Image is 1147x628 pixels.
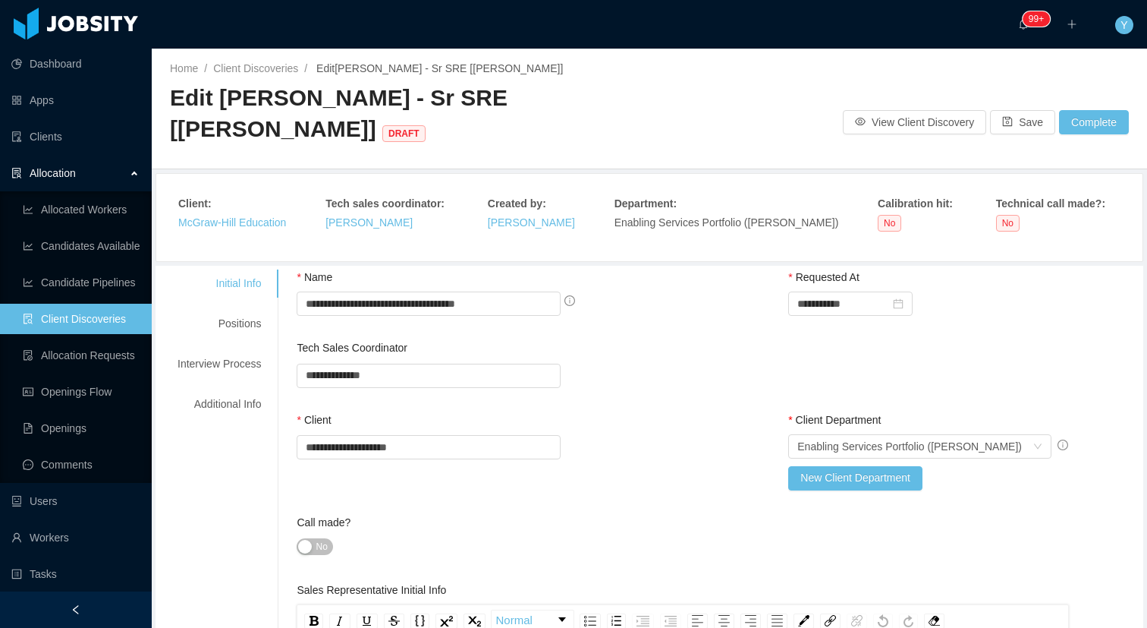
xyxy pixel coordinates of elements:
a: icon: file-textOpenings [23,413,140,443]
div: Positions [159,310,279,338]
a: icon: file-searchClient Discoveries [23,304,140,334]
div: Enabling Services Portfolio (Ed Koegler) [797,435,1022,458]
strong: Calibration hit : [878,197,953,210]
div: Initial Info [159,270,279,298]
i: icon: bell [1018,19,1029,30]
a: icon: idcardOpenings Flow [23,377,140,407]
button: Call made? [297,538,332,555]
a: icon: profileTasks [11,559,140,589]
a: Home [170,62,198,74]
strong: Tech sales coordinator : [325,197,445,210]
strong: Client : [178,197,212,210]
button: New Client Department [788,466,922,491]
span: No [878,215,901,232]
strong: Created by : [488,197,546,210]
a: Client Discoveries [213,62,298,74]
button: icon: eyeView Client Discovery [843,110,986,134]
i: icon: calendar [893,298,903,309]
label: Tech Sales Coordinator [297,342,407,354]
span: Allocation [30,167,76,179]
span: / [304,62,307,74]
label: Call made? [297,516,350,529]
sup: 440 [1023,11,1050,27]
input: Name [297,292,560,316]
label: Sales Representative Initial Info [297,584,446,596]
i: icon: plus [1067,19,1077,30]
a: icon: auditClients [11,121,140,152]
div: Additional Info [159,390,279,418]
label: Name [297,271,332,283]
a: icon: appstoreApps [11,85,140,115]
strong: Technical call made? : [996,197,1105,210]
a: McGraw-Hill Education [178,216,286,229]
a: icon: messageComments [23,450,140,480]
label: Client [297,414,331,426]
span: Edit [313,62,563,74]
a: icon: userWorkers [11,522,140,553]
a: [PERSON_NAME] [488,216,575,229]
strong: Department : [614,197,677,210]
div: Interview Process [159,350,279,378]
a: icon: line-chartCandidate Pipelines [23,267,140,298]
a: icon: line-chartCandidates Available [23,231,140,261]
a: [PERSON_NAME] - Sr SRE [[PERSON_NAME]] [335,62,563,74]
a: [PERSON_NAME] [325,216,413,229]
span: Client Department [796,414,881,426]
span: Edit [PERSON_NAME] - Sr SRE [[PERSON_NAME]] [170,85,508,141]
label: Requested At [788,271,859,283]
span: Enabling Services Portfolio ([PERSON_NAME]) [614,216,839,229]
a: icon: line-chartAllocated Workers [23,194,140,225]
button: Complete [1059,110,1129,134]
a: icon: file-doneAllocation Requests [23,340,140,371]
button: icon: saveSave [990,110,1055,134]
span: / [204,62,207,74]
span: info-circle [1057,440,1068,450]
i: icon: solution [11,168,22,178]
span: No [996,215,1020,232]
span: DRAFT [382,125,426,142]
span: No [316,539,327,554]
a: icon: robotUsers [11,486,140,516]
span: info-circle [564,295,575,306]
a: icon: pie-chartDashboard [11,49,140,79]
span: Y [1120,16,1127,34]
